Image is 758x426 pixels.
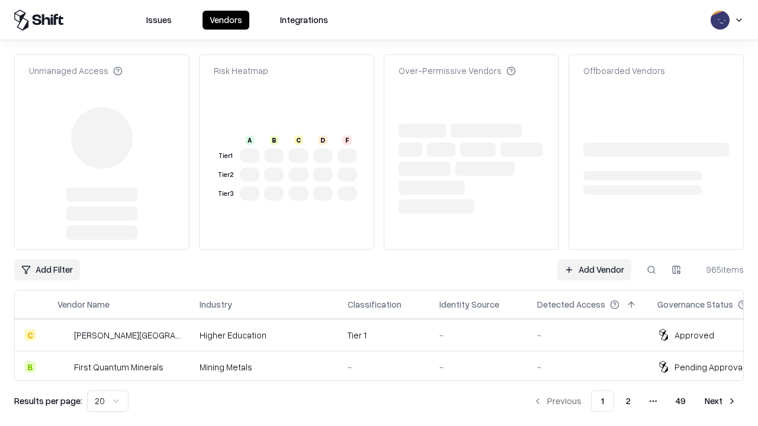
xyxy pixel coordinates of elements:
[348,361,420,373] div: -
[245,135,255,145] div: A
[537,361,638,373] div: -
[14,259,80,280] button: Add Filter
[216,189,235,199] div: Tier 3
[591,390,614,412] button: 1
[57,298,110,311] div: Vendor Name
[696,263,744,276] div: 965 items
[74,329,181,341] div: [PERSON_NAME][GEOGRAPHIC_DATA]
[29,64,123,77] div: Unmanaged Access
[216,170,235,180] div: Tier 2
[666,390,695,412] button: 49
[203,11,249,30] button: Vendors
[74,361,163,373] div: First Quantum Minerals
[342,135,352,145] div: F
[526,390,744,412] nav: pagination
[57,329,69,341] img: Reichman University
[348,298,402,311] div: Classification
[583,64,665,77] div: Offboarded Vendors
[439,298,499,311] div: Identity Source
[439,329,518,341] div: -
[216,151,235,161] div: Tier 1
[14,395,82,407] p: Results per page:
[200,329,329,341] div: Higher Education
[399,64,516,77] div: Over-Permissive Vendors
[557,259,631,280] a: Add Vendor
[24,361,36,373] div: B
[294,135,303,145] div: C
[675,329,714,341] div: Approved
[537,329,638,341] div: -
[675,361,744,373] div: Pending Approval
[57,361,69,373] img: First Quantum Minerals
[214,64,268,77] div: Risk Heatmap
[24,329,36,341] div: C
[273,11,335,30] button: Integrations
[318,135,327,145] div: D
[698,390,744,412] button: Next
[269,135,279,145] div: B
[616,390,640,412] button: 2
[537,298,605,311] div: Detected Access
[657,298,733,311] div: Governance Status
[200,361,329,373] div: Mining Metals
[439,361,518,373] div: -
[200,298,232,311] div: Industry
[139,11,179,30] button: Issues
[348,329,420,341] div: Tier 1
